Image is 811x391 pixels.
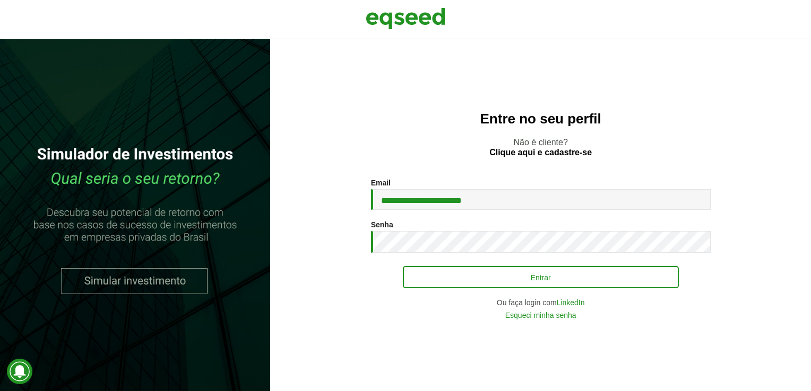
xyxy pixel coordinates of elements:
[371,299,711,306] div: Ou faça login com
[489,148,592,157] a: Clique aqui e cadastre-se
[291,111,790,127] h2: Entre no seu perfil
[291,137,790,157] p: Não é cliente?
[505,312,576,319] a: Esqueci minha senha
[371,179,391,186] label: Email
[366,5,445,32] img: EqSeed Logo
[403,266,679,288] button: Entrar
[557,299,585,306] a: LinkedIn
[371,221,393,228] label: Senha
